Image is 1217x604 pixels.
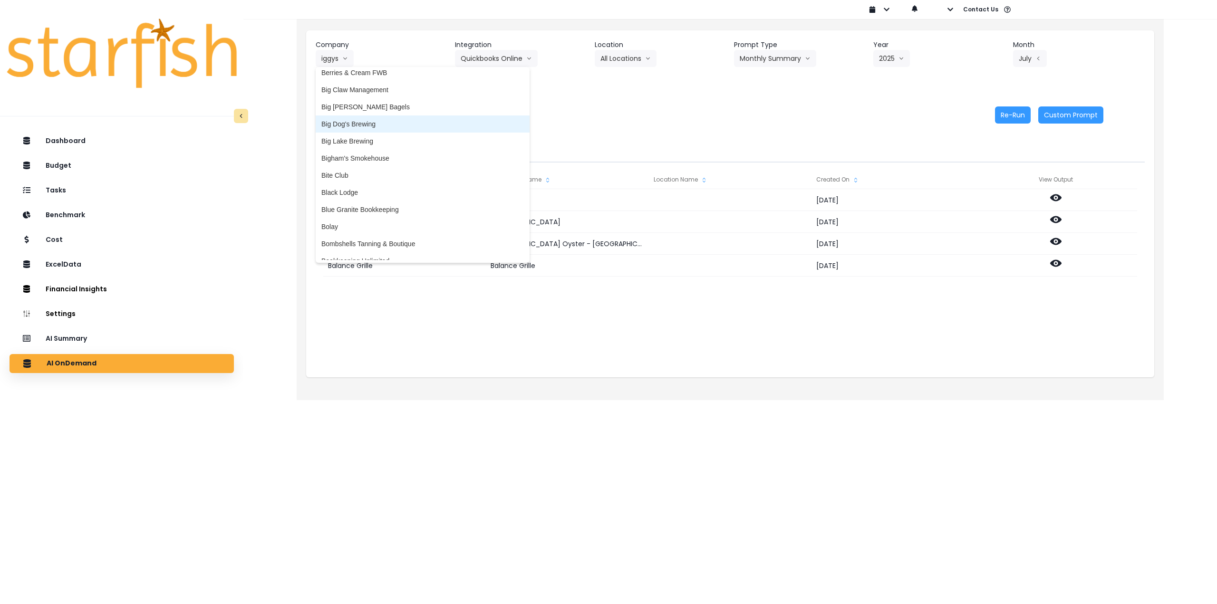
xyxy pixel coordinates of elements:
[46,137,86,145] p: Dashboard
[1013,40,1145,50] header: Month
[455,40,587,50] header: Integration
[321,171,524,180] span: Bite Club
[649,170,811,189] div: Location Name
[595,40,726,50] header: Location
[46,236,63,244] p: Cost
[544,176,551,184] svg: sort
[10,354,234,373] button: AI OnDemand
[486,170,648,189] div: Integration Name
[342,54,348,63] svg: arrow down line
[321,85,524,95] span: Big Claw Management
[486,211,648,233] div: [GEOGRAPHIC_DATA]
[321,68,524,77] span: Berries & Cream FWB
[321,188,524,197] span: Black Lodge
[10,156,234,175] button: Budget
[46,186,66,194] p: Tasks
[316,40,447,50] header: Company
[321,119,524,129] span: Big Dog's Brewing
[1038,106,1103,124] button: Custom Prompt
[1035,54,1041,63] svg: arrow left line
[734,40,866,50] header: Prompt Type
[10,230,234,249] button: Cost
[321,102,524,112] span: Big [PERSON_NAME] Bagels
[46,335,87,343] p: AI Summary
[645,54,651,63] svg: arrow down line
[995,106,1031,124] button: Re-Run
[811,170,974,189] div: Created On
[46,211,85,219] p: Benchmark
[46,162,71,170] p: Budget
[805,54,811,63] svg: arrow down line
[852,176,860,184] svg: sort
[10,305,234,324] button: Settings
[873,50,910,67] button: 2025arrow down line
[1013,50,1047,67] button: Julyarrow left line
[10,329,234,348] button: AI Summary
[10,132,234,151] button: Dashboard
[10,206,234,225] button: Benchmark
[700,176,708,184] svg: sort
[10,255,234,274] button: ExcelData
[486,255,648,277] div: Balance Grille
[898,54,904,63] svg: arrow down line
[595,50,657,67] button: All Locationsarrow down line
[486,233,648,255] div: [GEOGRAPHIC_DATA] Oyster - [GEOGRAPHIC_DATA]
[486,189,648,211] div: Bolay
[316,50,354,67] button: iggysarrow down line
[455,50,538,67] button: Quickbooks Onlinearrow down line
[873,40,1005,50] header: Year
[10,280,234,299] button: Financial Insights
[321,153,524,163] span: Bigham's Smokehouse
[811,211,974,233] div: [DATE]
[46,260,81,268] p: ExcelData
[321,136,524,146] span: Big Lake Brewing
[975,170,1137,189] div: View Output
[323,255,485,277] div: Balance Grille
[321,205,524,214] span: Blue Granite Bookkeeping
[321,256,524,266] span: Bookkeeping Unlimited
[526,54,532,63] svg: arrow down line
[734,50,816,67] button: Monthly Summaryarrow down line
[321,239,524,249] span: Bombshells Tanning & Boutique
[811,233,974,255] div: [DATE]
[316,67,530,263] ul: iggysarrow down line
[10,181,234,200] button: Tasks
[811,189,974,211] div: [DATE]
[321,222,524,231] span: Bolay
[811,255,974,277] div: [DATE]
[47,359,97,368] p: AI OnDemand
